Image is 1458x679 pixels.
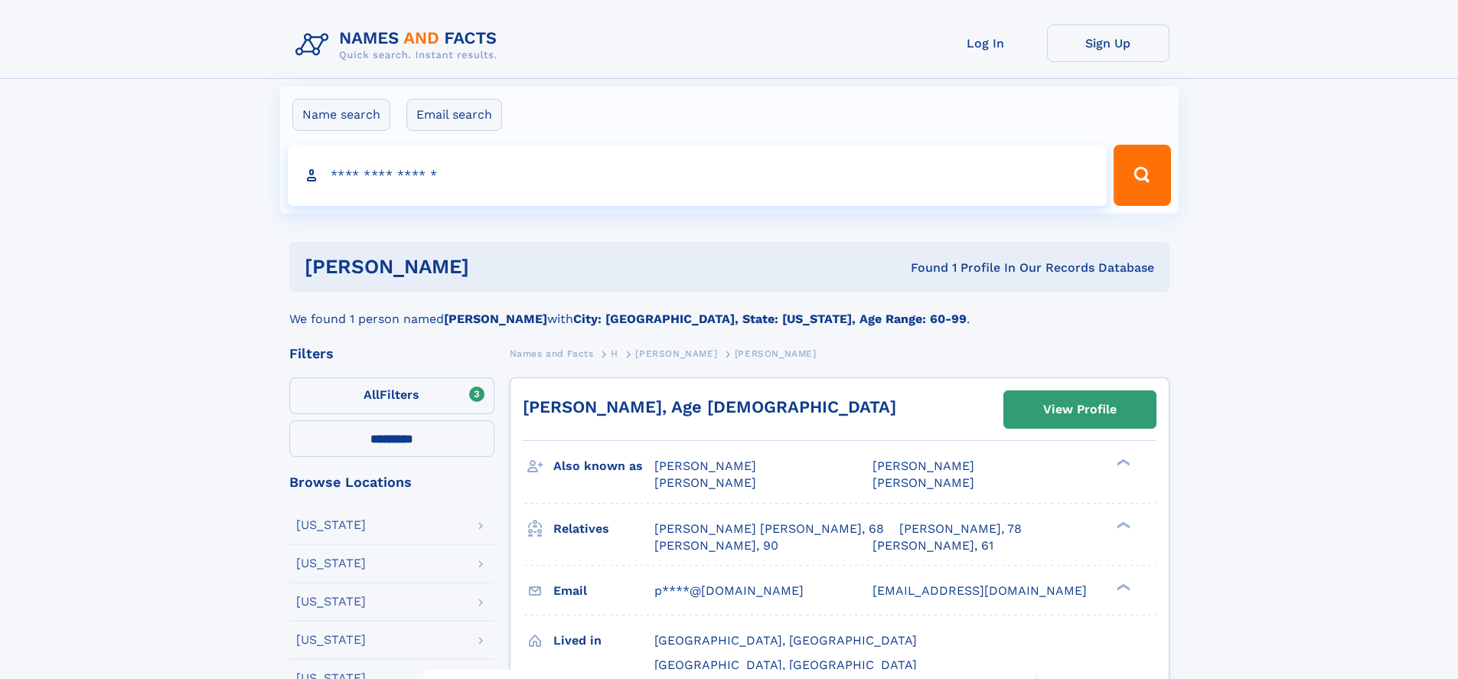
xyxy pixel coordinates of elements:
[573,312,967,326] b: City: [GEOGRAPHIC_DATA], State: [US_STATE], Age Range: 60-99
[364,387,380,402] span: All
[296,634,366,646] div: [US_STATE]
[406,99,502,131] label: Email search
[611,344,618,363] a: H
[654,459,756,473] span: [PERSON_NAME]
[873,475,974,490] span: [PERSON_NAME]
[288,145,1107,206] input: search input
[289,475,494,489] div: Browse Locations
[873,583,1087,598] span: [EMAIL_ADDRESS][DOMAIN_NAME]
[296,596,366,608] div: [US_STATE]
[654,658,917,672] span: [GEOGRAPHIC_DATA], [GEOGRAPHIC_DATA]
[925,24,1047,62] a: Log In
[1113,582,1131,592] div: ❯
[873,537,993,554] a: [PERSON_NAME], 61
[296,557,366,570] div: [US_STATE]
[1043,392,1117,427] div: View Profile
[690,260,1154,276] div: Found 1 Profile In Our Records Database
[289,347,494,361] div: Filters
[289,292,1169,328] div: We found 1 person named with .
[611,348,618,359] span: H
[1047,24,1169,62] a: Sign Up
[635,348,717,359] span: [PERSON_NAME]
[444,312,547,326] b: [PERSON_NAME]
[305,257,690,276] h1: [PERSON_NAME]
[1113,520,1131,530] div: ❯
[553,516,654,542] h3: Relatives
[296,519,366,531] div: [US_STATE]
[553,453,654,479] h3: Also known as
[1114,145,1170,206] button: Search Button
[654,537,778,554] a: [PERSON_NAME], 90
[523,397,896,416] a: [PERSON_NAME], Age [DEMOGRAPHIC_DATA]
[1113,458,1131,468] div: ❯
[553,628,654,654] h3: Lived in
[735,348,817,359] span: [PERSON_NAME]
[635,344,717,363] a: [PERSON_NAME]
[510,344,594,363] a: Names and Facts
[654,633,917,648] span: [GEOGRAPHIC_DATA], [GEOGRAPHIC_DATA]
[292,99,390,131] label: Name search
[899,521,1022,537] a: [PERSON_NAME], 78
[289,24,510,66] img: Logo Names and Facts
[873,459,974,473] span: [PERSON_NAME]
[654,521,884,537] a: [PERSON_NAME] [PERSON_NAME], 68
[553,578,654,604] h3: Email
[1004,391,1156,428] a: View Profile
[654,475,756,490] span: [PERSON_NAME]
[289,377,494,414] label: Filters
